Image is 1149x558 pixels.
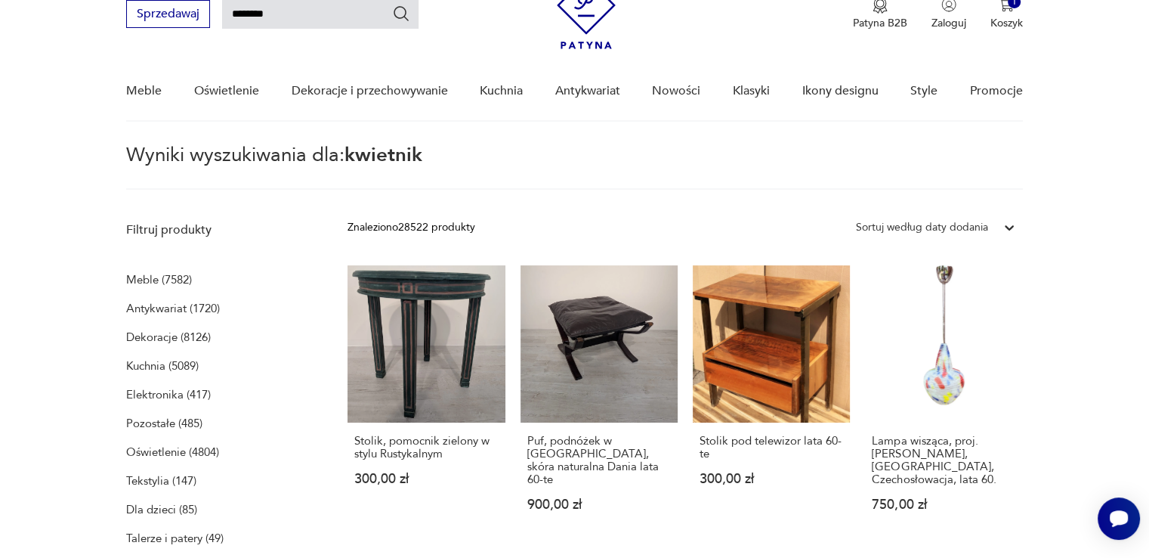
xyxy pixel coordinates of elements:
[652,62,700,120] a: Nowości
[520,265,678,541] a: Puf, podnóżek w mahoniu, skóra naturalna Dania lata 60-tePuf, podnóżek w [GEOGRAPHIC_DATA], skóra...
[555,62,620,120] a: Antykwariat
[126,355,199,377] a: Kuchnia (5089)
[872,435,1015,486] h3: Lampa wisząca, proj. [PERSON_NAME], [GEOGRAPHIC_DATA], Czechosłowacja, lata 60.
[853,16,907,30] p: Patyna B2B
[126,222,311,238] p: Filtruj produkty
[354,435,498,460] h3: Stolik, pomocnik zielony w stylu Rustykalnym
[126,470,196,491] a: Tekstylia (147)
[347,265,505,541] a: Stolik, pomocnik zielony w stylu RustykalnymStolik, pomocnik zielony w stylu Rustykalnym300,00 zł
[700,473,843,485] p: 300,00 zł
[733,62,770,120] a: Klasyki
[527,435,671,486] h3: Puf, podnóżek w [GEOGRAPHIC_DATA], skóra naturalna Dania lata 60-te
[126,298,220,319] a: Antykwariat (1720)
[392,5,410,23] button: Szukaj
[126,10,210,20] a: Sprzedawaj
[1098,498,1140,540] iframe: Smartsupp widget button
[802,62,878,120] a: Ikony designu
[872,498,1015,511] p: 750,00 zł
[126,528,224,549] a: Talerze i patery (49)
[480,62,523,120] a: Kuchnia
[700,435,843,460] h3: Stolik pod telewizor lata 60-te
[910,62,937,120] a: Style
[126,442,219,463] a: Oświetlenie (4804)
[126,146,1022,190] p: Wyniki wyszukiwania dla:
[856,219,988,236] div: Sortuj według daty dodania
[126,384,211,405] a: Elektronika (417)
[194,62,259,120] a: Oświetlenie
[126,327,211,348] a: Dekoracje (8126)
[126,269,192,290] a: Meble (7582)
[693,265,850,541] a: Stolik pod telewizor lata 60-teStolik pod telewizor lata 60-te300,00 zł
[347,219,475,236] div: Znaleziono 28522 produkty
[990,16,1023,30] p: Koszyk
[527,498,671,511] p: 900,00 zł
[126,413,202,434] a: Pozostałe (485)
[344,141,422,169] span: kwietnik
[354,473,498,485] p: 300,00 zł
[126,499,197,520] a: Dla dzieci (85)
[970,62,1023,120] a: Promocje
[865,265,1022,541] a: Lampa wisząca, proj. J. Junek, Zukov, Czechosłowacja, lata 60.Lampa wisząca, proj. [PERSON_NAME],...
[931,16,966,30] p: Zaloguj
[126,62,162,120] a: Meble
[291,62,447,120] a: Dekoracje i przechowywanie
